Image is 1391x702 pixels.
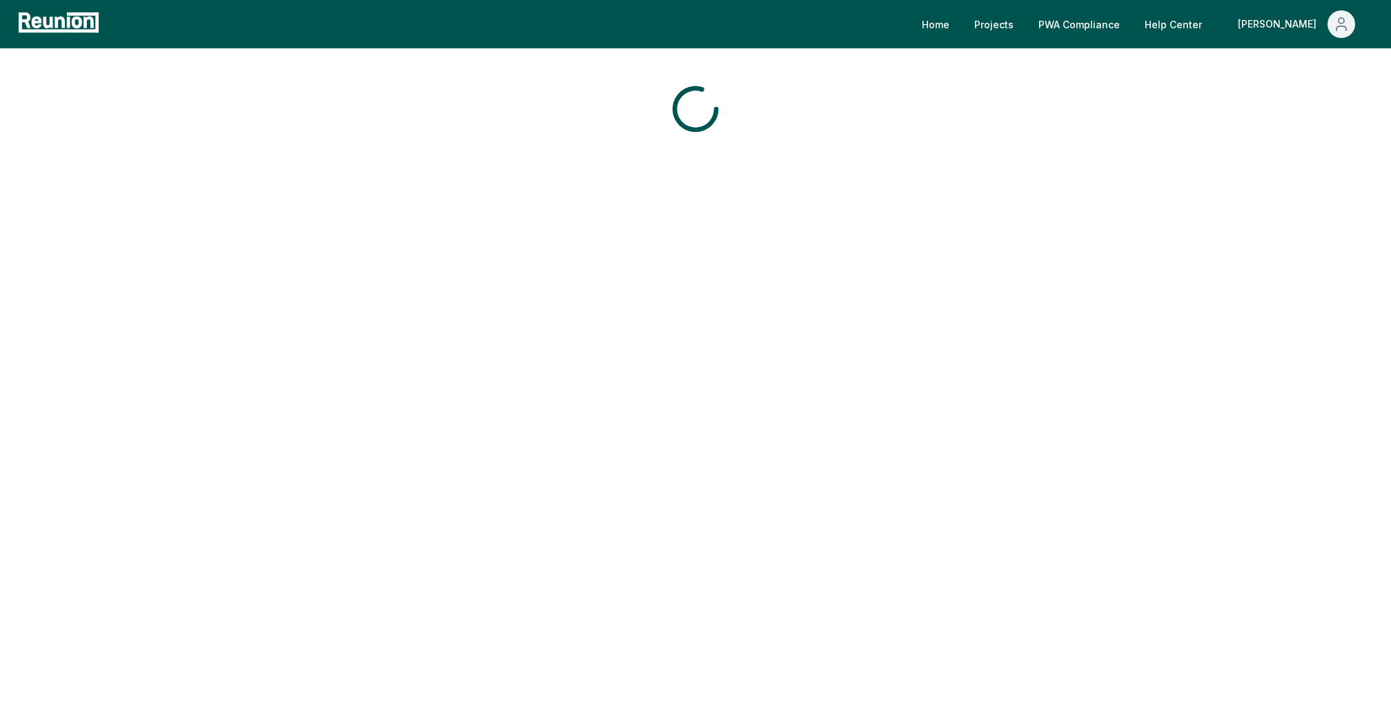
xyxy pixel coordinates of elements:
a: PWA Compliance [1027,10,1131,38]
div: [PERSON_NAME] [1238,10,1322,38]
button: [PERSON_NAME] [1227,10,1366,38]
a: Home [911,10,960,38]
a: Help Center [1134,10,1213,38]
nav: Main [911,10,1377,38]
a: Projects [963,10,1025,38]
